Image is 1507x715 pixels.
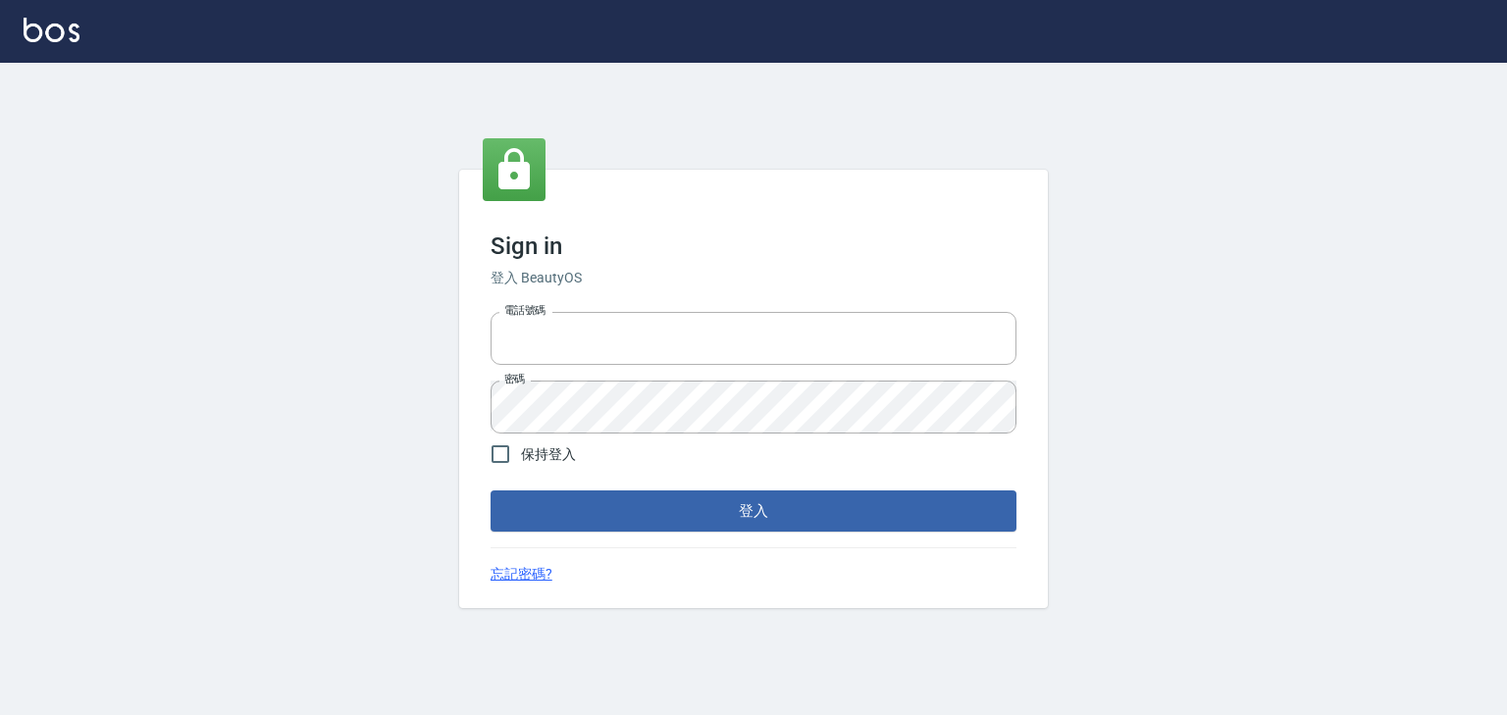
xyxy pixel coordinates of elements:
[491,490,1016,532] button: 登入
[504,303,546,318] label: 電話號碼
[504,372,525,386] label: 密碼
[491,268,1016,288] h6: 登入 BeautyOS
[24,18,79,42] img: Logo
[491,232,1016,260] h3: Sign in
[521,444,576,465] span: 保持登入
[491,564,552,585] a: 忘記密碼?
